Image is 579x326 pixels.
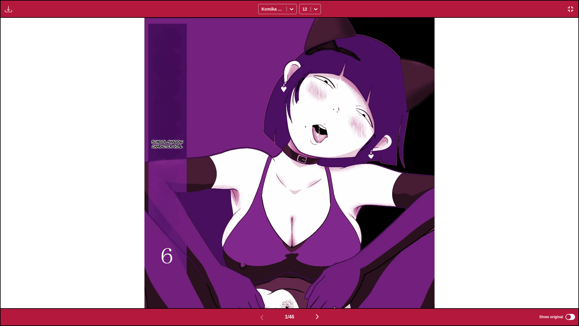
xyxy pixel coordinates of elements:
span: Show original [539,315,563,319]
p: School Shadow Character Girl [146,138,189,149]
img: Previous page [258,314,265,321]
input: Show original [565,314,575,320]
img: Next page [314,313,321,320]
img: Download translated images [5,5,12,13]
img: Manga Panel [144,18,435,308]
span: 1 / 46 [285,314,294,320]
